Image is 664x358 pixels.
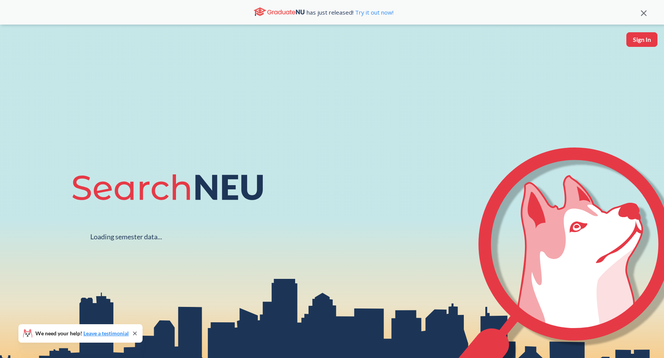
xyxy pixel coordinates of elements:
span: has just released! [307,8,393,17]
a: Leave a testimonial [83,330,129,336]
div: Loading semester data... [90,232,162,241]
a: sandbox logo [8,32,26,58]
a: Try it out now! [354,8,393,16]
img: sandbox logo [8,32,26,56]
span: We need your help! [35,331,129,336]
button: Sign In [626,32,657,47]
